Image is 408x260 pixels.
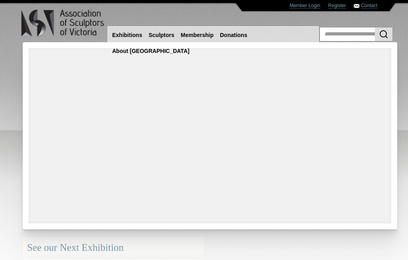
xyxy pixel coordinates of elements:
div: See our Next Exhibition [23,237,204,258]
a: Register [328,3,346,9]
a: Membership [178,28,217,43]
img: logo.png [21,8,106,38]
a: Sculptors [145,28,178,43]
a: Exhibitions [109,28,145,43]
a: Member Login [290,3,320,9]
a: Donations [217,28,250,43]
img: Search [379,29,388,39]
img: Contact ASV [354,4,359,8]
a: About [GEOGRAPHIC_DATA] [109,44,193,59]
a: Contact [361,3,377,9]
